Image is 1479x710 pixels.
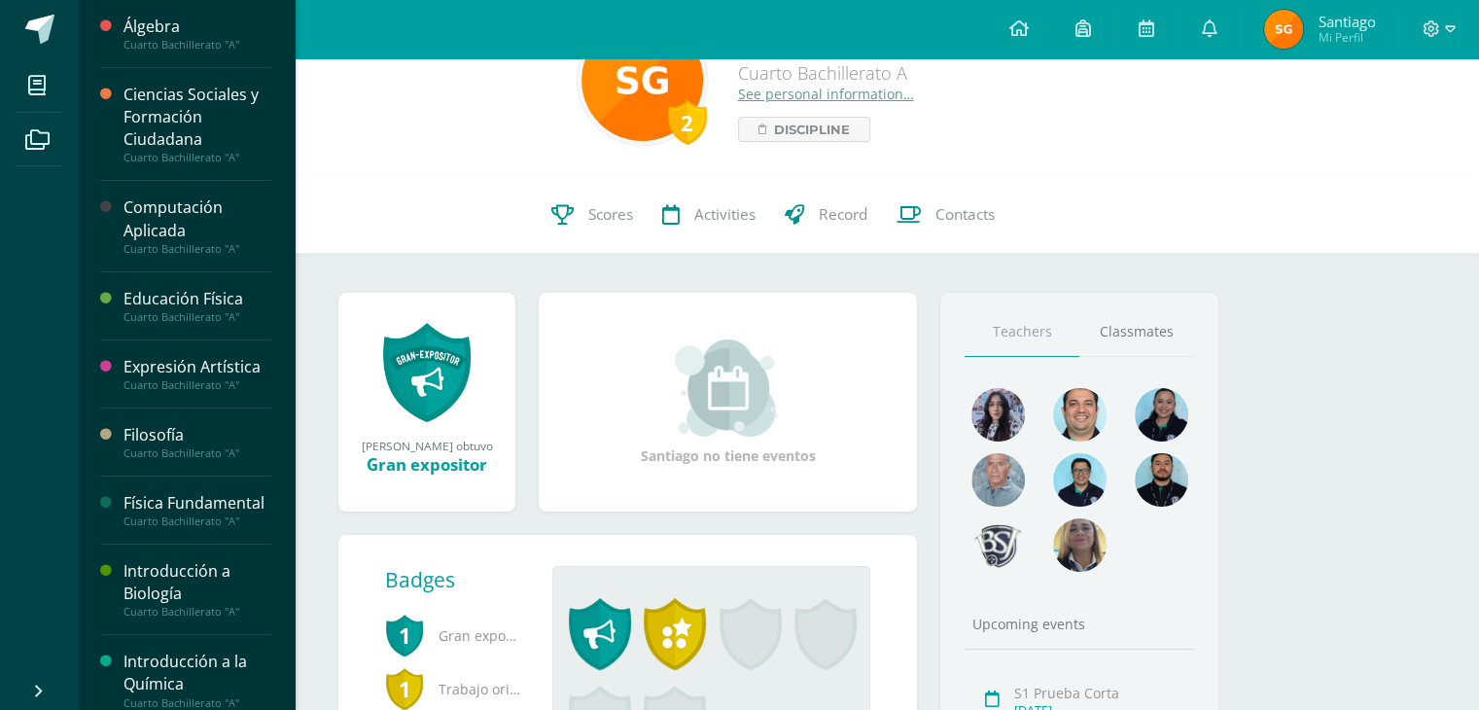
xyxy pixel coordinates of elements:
[648,176,770,254] a: Activities
[123,196,271,255] a: Computación AplicadaCuarto Bachillerato "A"
[581,19,703,141] img: 1ef7a69c09b167de7dab16b40b2b874d.png
[1135,388,1188,442] img: 4fefb2d4df6ade25d47ae1f03d061a50.png
[123,378,271,392] div: Cuarto Bachillerato "A"
[675,339,781,437] img: event_small.png
[123,16,271,52] a: ÁlgebraCuarto Bachillerato "A"
[1318,29,1375,46] span: Mi Perfil
[123,696,271,710] div: Cuarto Bachillerato "A"
[358,438,496,453] div: [PERSON_NAME] obtuvo
[694,204,756,225] span: Activities
[123,151,271,164] div: Cuarto Bachillerato "A"
[965,615,1194,633] div: Upcoming events
[385,613,424,657] span: 1
[385,609,521,662] span: Gran expositor
[588,204,633,225] span: Scores
[123,288,271,324] a: Educación FísicaCuarto Bachillerato "A"
[123,196,271,241] div: Computación Aplicada
[1053,518,1107,572] img: aa9857ee84d8eb936f6c1e33e7ea3df6.png
[358,453,496,476] div: Gran expositor
[1079,307,1194,357] a: Classmates
[971,518,1025,572] img: d483e71d4e13296e0ce68ead86aec0b8.png
[123,84,271,151] div: Ciencias Sociales y Formación Ciudadana
[123,651,271,695] div: Introducción a la Química
[770,176,882,254] a: Record
[738,85,914,103] a: See personal information…
[123,605,271,619] div: Cuarto Bachillerato "A"
[123,38,271,52] div: Cuarto Bachillerato "A"
[668,100,707,145] div: 2
[123,492,271,528] a: Física FundamentalCuarto Bachillerato "A"
[123,560,271,619] a: Introducción a BiologíaCuarto Bachillerato "A"
[123,16,271,38] div: Álgebra
[385,566,537,593] div: Badges
[123,651,271,709] a: Introducción a la QuímicaCuarto Bachillerato "A"
[123,84,271,164] a: Ciencias Sociales y Formación CiudadanaCuarto Bachillerato "A"
[1014,684,1188,702] div: S1 Prueba Corta
[774,118,850,141] span: Discipline
[738,117,870,142] a: Discipline
[537,176,648,254] a: Scores
[123,424,271,460] a: FilosofíaCuarto Bachillerato "A"
[935,204,995,225] span: Contacts
[631,339,826,465] div: Santiago no tiene eventos
[123,446,271,460] div: Cuarto Bachillerato "A"
[123,356,271,378] div: Expresión Artística
[123,288,271,310] div: Educación Física
[123,356,271,392] a: Expresión ArtísticaCuarto Bachillerato "A"
[123,424,271,446] div: Filosofía
[971,453,1025,507] img: 55ac31a88a72e045f87d4a648e08ca4b.png
[1135,453,1188,507] img: 2207c9b573316a41e74c87832a091651.png
[738,61,980,85] div: Cuarto Bachillerato A
[965,307,1079,357] a: Teachers
[1318,12,1375,31] span: Santiago
[1264,10,1303,49] img: 171acdde0336b7ec424173dcc9a5cf34.png
[1053,388,1107,442] img: 677c00e80b79b0324b531866cf3fa47b.png
[123,560,271,605] div: Introducción a Biología
[123,492,271,515] div: Física Fundamental
[971,388,1025,442] img: 31702bfb268df95f55e840c80866a926.png
[882,176,1009,254] a: Contacts
[1053,453,1107,507] img: d220431ed6a2715784848fdc026b3719.png
[123,310,271,324] div: Cuarto Bachillerato "A"
[123,515,271,528] div: Cuarto Bachillerato "A"
[123,242,271,256] div: Cuarto Bachillerato "A"
[819,204,867,225] span: Record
